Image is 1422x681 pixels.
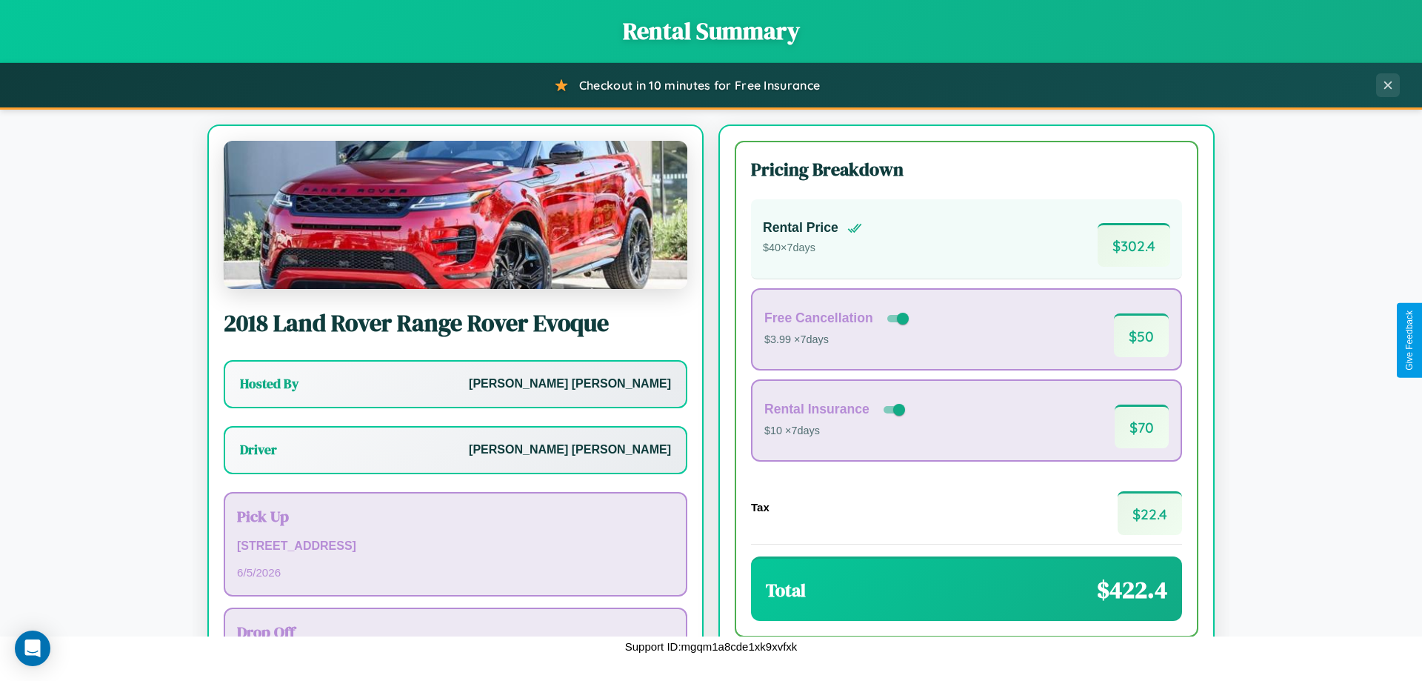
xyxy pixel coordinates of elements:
[1114,313,1169,357] span: $ 50
[764,330,912,350] p: $3.99 × 7 days
[579,78,820,93] span: Checkout in 10 minutes for Free Insurance
[240,441,277,459] h3: Driver
[1404,310,1415,371] div: Give Feedback
[469,439,671,461] p: [PERSON_NAME] [PERSON_NAME]
[224,307,687,339] h2: 2018 Land Rover Range Rover Evoque
[469,373,671,395] p: [PERSON_NAME] [PERSON_NAME]
[764,310,873,326] h4: Free Cancellation
[237,536,674,557] p: [STREET_ADDRESS]
[1097,574,1167,606] span: $ 422.4
[240,375,298,393] h3: Hosted By
[237,621,674,642] h3: Drop Off
[1098,223,1170,267] span: $ 302.4
[237,505,674,527] h3: Pick Up
[766,578,806,602] h3: Total
[763,220,838,236] h4: Rental Price
[764,422,908,441] p: $10 × 7 days
[763,239,862,258] p: $ 40 × 7 days
[625,637,798,657] p: Support ID: mgqm1a8cde1xk9xvfxk
[1115,405,1169,448] span: $ 70
[764,402,869,417] h4: Rental Insurance
[15,631,50,666] div: Open Intercom Messenger
[1118,491,1182,535] span: $ 22.4
[224,141,687,289] img: Land Rover Range Rover Evoque
[237,562,674,582] p: 6 / 5 / 2026
[751,157,1182,182] h3: Pricing Breakdown
[15,15,1407,47] h1: Rental Summary
[751,501,770,514] h4: Tax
